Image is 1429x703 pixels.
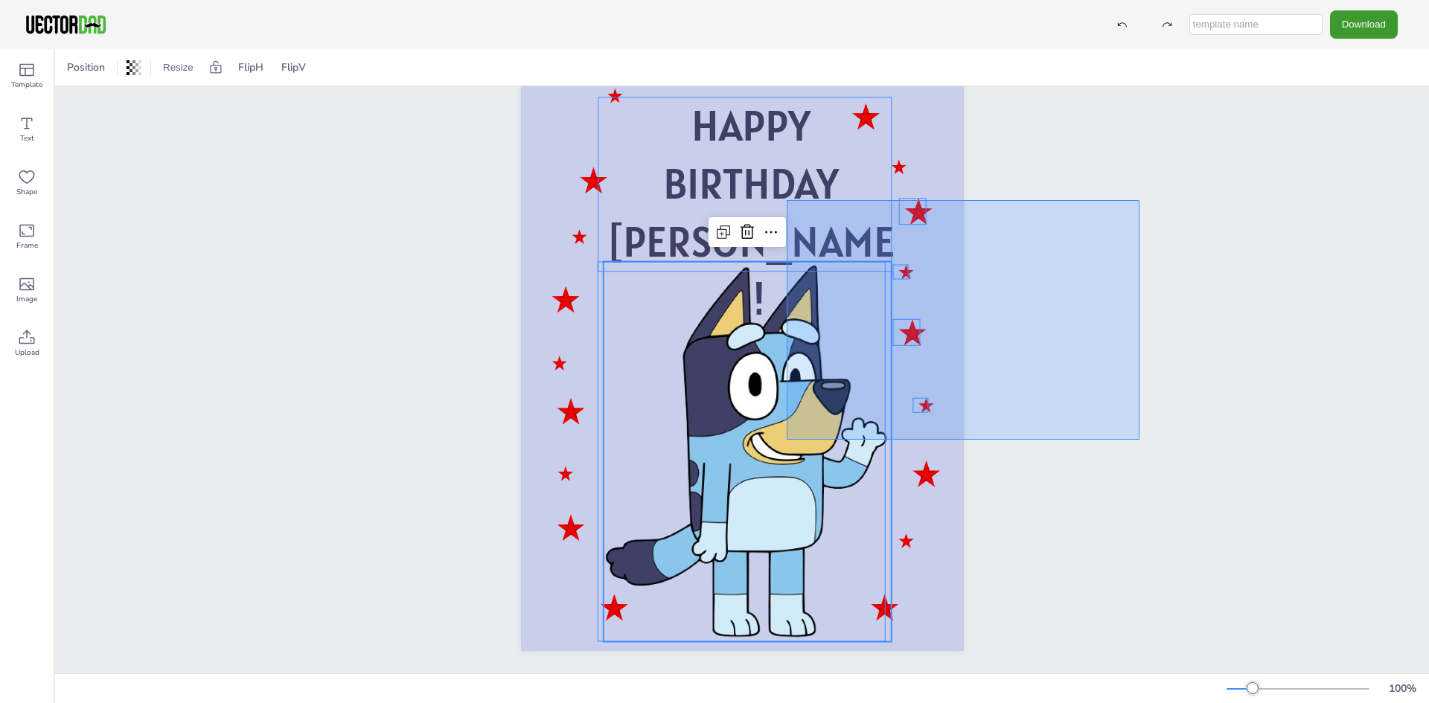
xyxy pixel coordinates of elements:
span: Upload [15,347,39,359]
span: Shape [16,186,37,198]
input: template name [1189,14,1323,35]
img: VectorDad-1.png [24,13,108,36]
span: Template [11,79,42,91]
span: Image [16,293,37,305]
span: Frame [16,240,38,251]
span: HAPPY [691,99,810,153]
span: FlipV [278,57,309,77]
span: FlipH [235,57,266,77]
div: 100 % [1384,681,1420,696]
span: BIRTHDAY [PERSON_NAME]! [607,157,894,327]
button: Download [1330,10,1398,38]
span: Position [64,60,108,74]
span: Text [20,132,34,144]
button: Resize [157,56,199,80]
